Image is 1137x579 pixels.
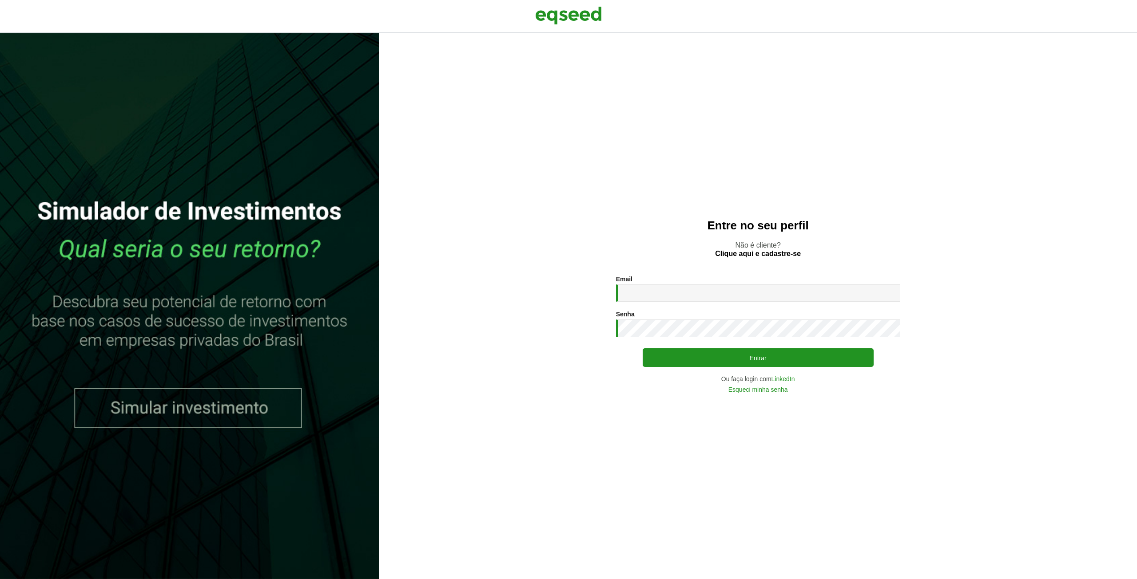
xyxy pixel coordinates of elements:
a: LinkedIn [771,376,795,382]
button: Entrar [643,348,874,367]
div: Ou faça login com [616,376,900,382]
label: Email [616,276,632,282]
a: Clique aqui e cadastre-se [715,250,801,257]
img: EqSeed Logo [535,4,602,27]
a: Esqueci minha senha [728,386,788,393]
label: Senha [616,311,635,317]
p: Não é cliente? [397,241,1119,258]
h2: Entre no seu perfil [397,219,1119,232]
